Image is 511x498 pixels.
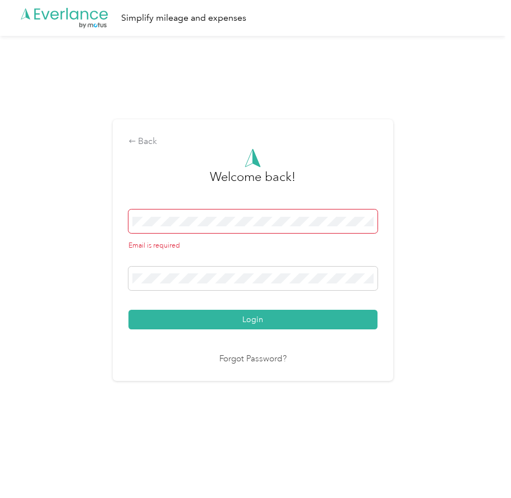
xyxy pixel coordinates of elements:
button: Login [128,310,378,329]
h3: greeting [210,167,296,198]
div: Email is required [128,241,378,251]
div: Back [128,135,378,148]
a: Forgot Password? [219,353,287,366]
div: Simplify mileage and expenses [121,11,246,25]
